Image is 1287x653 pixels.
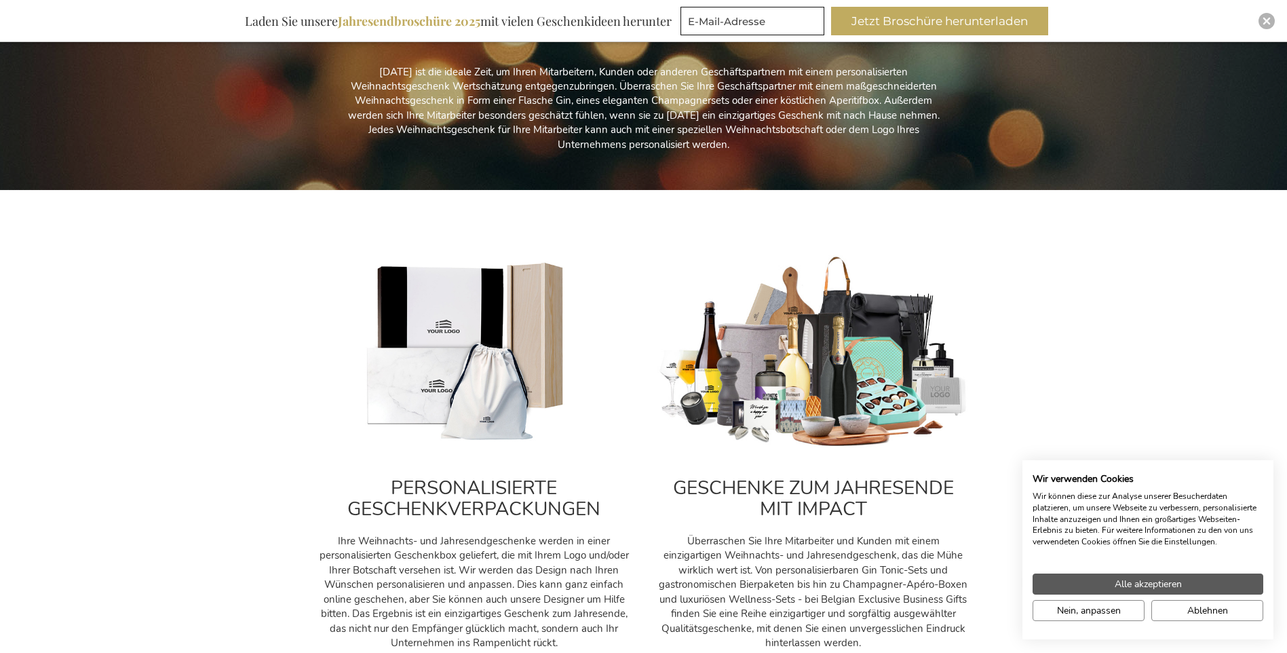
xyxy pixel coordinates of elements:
h2: Wir verwenden Cookies [1033,473,1263,485]
b: Jahresendbroschüre 2025 [338,13,480,29]
span: Alle akzeptieren [1115,577,1182,591]
div: Close [1259,13,1275,29]
input: E-Mail-Adresse [680,7,824,35]
img: Personalised_gifts [318,255,630,450]
button: cookie Einstellungen anpassen [1033,600,1145,621]
p: Wir können diese zur Analyse unserer Besucherdaten platzieren, um unsere Webseite zu verbessern, ... [1033,491,1263,548]
div: Laden Sie unsere mit vielen Geschenkideen herunter [239,7,678,35]
button: Alle verweigern cookies [1151,600,1263,621]
button: Akzeptieren Sie alle cookies [1033,574,1263,595]
form: marketing offers and promotions [680,7,828,39]
p: Überraschen Sie Ihre Mitarbeiter und Kunden mit einem einzigartigen Weihnachts- und Jahresendgesc... [657,534,969,650]
p: Ihre Weihnachts- und Jahresendgeschenke werden in einer personalisierten Geschenkbox geliefert, d... [318,534,630,650]
h2: PERSONALISIERTE GESCHENKVERPACKUNGEN [318,478,630,520]
span: Ablehnen [1187,603,1228,618]
img: cadeau_personeel_medewerkers-kerst_1 [657,255,969,450]
h2: GESCHENKE ZUM JAHRESENDE MIT IMPACT [657,478,969,520]
p: [DATE] ist die ideale Zeit, um Ihren Mitarbeitern, Kunden oder anderen Geschäftspartnern mit eine... [339,65,949,153]
button: Jetzt Broschüre herunterladen [831,7,1048,35]
span: Nein, anpassen [1057,603,1121,618]
img: Close [1263,17,1271,25]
